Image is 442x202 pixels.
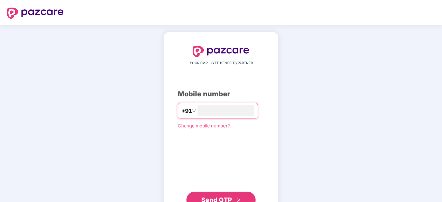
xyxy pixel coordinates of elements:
img: logo [193,46,249,57]
span: +91 [182,107,192,115]
span: down [192,109,196,113]
span: YOUR EMPLOYEE BENEFITS PARTNER [190,60,253,66]
a: Change mobile number? [178,123,230,128]
img: logo [7,8,64,19]
div: Mobile number [178,89,264,99]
